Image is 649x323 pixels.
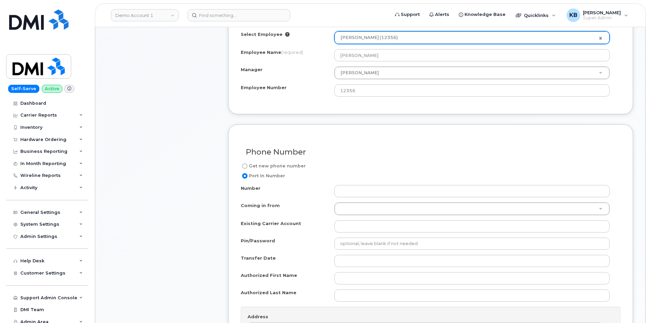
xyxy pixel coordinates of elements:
[241,272,297,279] label: Authorized First Name
[241,31,282,38] label: Select Employee
[241,49,303,56] label: Employee Name
[242,163,248,169] input: Get new phone number
[569,11,577,19] span: KB
[334,49,610,61] input: Please fill out this field
[454,8,510,21] a: Knowledge Base
[246,148,615,156] h3: Phone Number
[335,67,609,79] a: [PERSON_NAME]
[111,9,179,21] a: Demo Account 1
[241,172,285,180] label: Port In Number
[241,238,275,244] label: Pin/Password
[336,35,398,41] span: [PERSON_NAME] (12356)
[281,49,303,55] span: (required)
[340,70,379,75] span: Taylor Phillips
[465,11,506,18] span: Knowledge Base
[435,11,449,18] span: Alerts
[524,13,549,18] span: Quicklinks
[334,238,610,250] input: optional, leave blank if not needed
[425,8,454,21] a: Alerts
[583,10,621,15] span: [PERSON_NAME]
[248,314,268,320] label: Address
[241,289,296,296] label: Authorized Last Name
[241,202,280,209] label: Coming in from
[188,9,290,21] input: Find something...
[241,255,276,261] label: Transfer Date
[511,8,560,22] div: Quicklinks
[285,32,290,37] i: Selection will overwrite employee Name, Number, City and Business Units inputs
[241,84,287,91] label: Employee Number
[334,84,610,97] input: Leave blank if you don't know the number
[562,8,633,22] div: Kyle Burns
[242,173,248,179] input: Port In Number
[241,66,262,73] label: Manager
[390,8,425,21] a: Support
[335,32,609,44] a: [PERSON_NAME] (12356)
[241,162,306,170] label: Get new phone number
[241,185,260,191] label: Number
[401,11,420,18] span: Support
[583,15,621,21] span: Super Admin
[241,220,301,227] label: Existing Carrier Account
